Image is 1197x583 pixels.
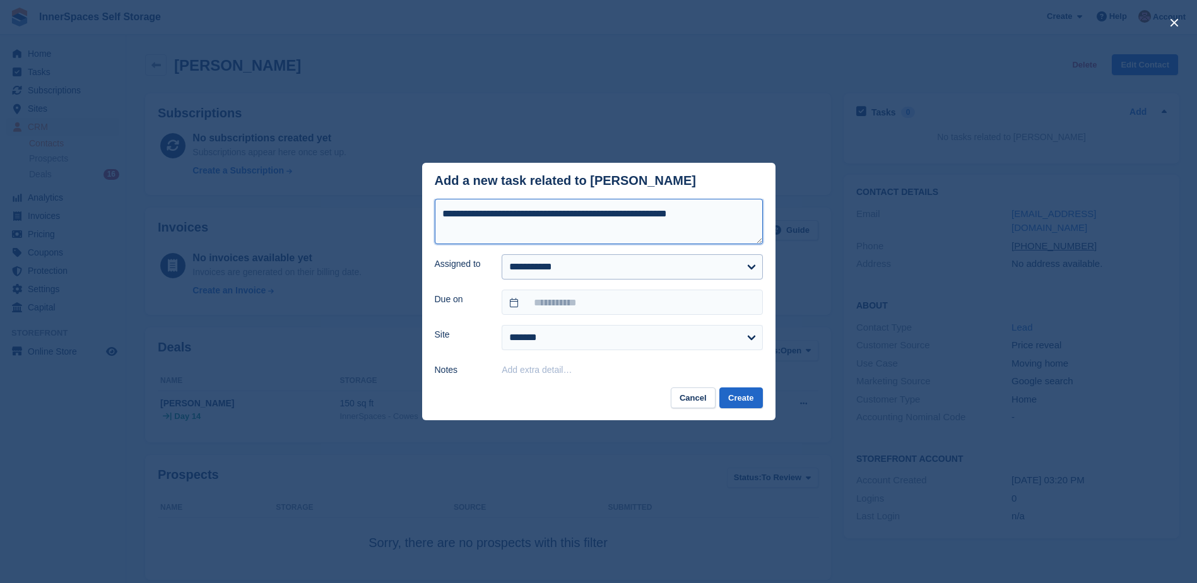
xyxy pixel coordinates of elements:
label: Assigned to [435,257,487,271]
div: Add a new task related to [PERSON_NAME] [435,174,697,188]
label: Due on [435,293,487,306]
label: Notes [435,363,487,377]
button: close [1164,13,1184,33]
button: Add extra detail… [502,365,572,375]
button: Create [719,387,762,408]
label: Site [435,328,487,341]
button: Cancel [671,387,716,408]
